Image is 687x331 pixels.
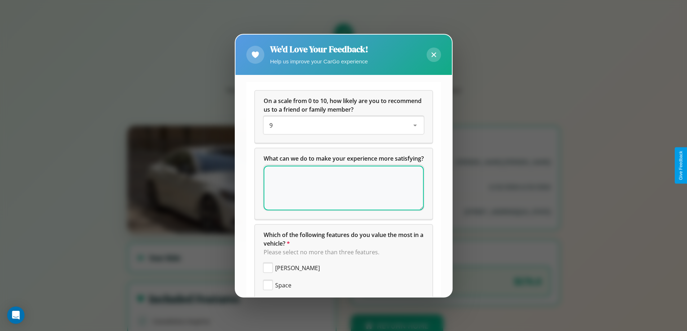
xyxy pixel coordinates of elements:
[275,281,291,290] span: Space
[7,307,25,324] div: Open Intercom Messenger
[270,57,368,66] p: Help us improve your CarGo experience
[270,43,368,55] h2: We'd Love Your Feedback!
[255,91,432,143] div: On a scale from 0 to 10, how likely are you to recommend us to a friend or family member?
[264,155,424,162] span: What can we do to make your experience more satisfying?
[275,264,320,272] span: [PERSON_NAME]
[264,248,379,256] span: Please select no more than three features.
[264,97,424,114] h5: On a scale from 0 to 10, how likely are you to recommend us to a friend or family member?
[264,117,424,134] div: On a scale from 0 to 10, how likely are you to recommend us to a friend or family member?
[269,121,273,129] span: 9
[678,151,683,180] div: Give Feedback
[264,231,425,247] span: Which of the following features do you value the most in a vehicle?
